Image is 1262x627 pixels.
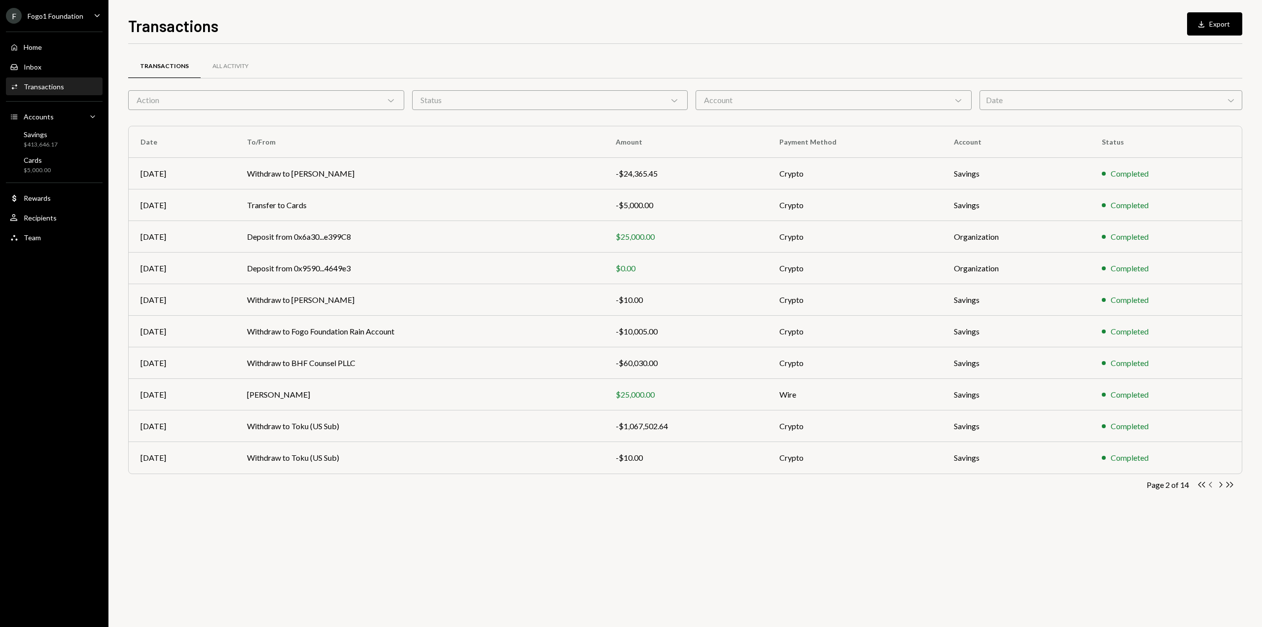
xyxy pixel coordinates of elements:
[616,389,756,401] div: $25,000.00
[768,284,942,316] td: Crypto
[1111,389,1149,401] div: Completed
[24,166,51,175] div: $5,000.00
[6,153,103,177] a: Cards$5,000.00
[942,316,1090,347] td: Savings
[604,126,768,158] th: Amount
[140,199,223,211] div: [DATE]
[942,410,1090,442] td: Savings
[768,126,942,158] th: Payment Method
[140,452,223,464] div: [DATE]
[24,141,58,149] div: $413,646.17
[235,126,604,158] th: To/From
[768,158,942,189] td: Crypto
[768,221,942,253] td: Crypto
[616,262,756,274] div: $0.00
[6,189,103,207] a: Rewards
[768,442,942,474] td: Crypto
[1111,199,1149,211] div: Completed
[140,326,223,337] div: [DATE]
[6,228,103,246] a: Team
[942,284,1090,316] td: Savings
[616,294,756,306] div: -$10.00
[28,12,83,20] div: Fogo1 Foundation
[616,420,756,432] div: -$1,067,502.64
[1111,231,1149,243] div: Completed
[128,90,404,110] div: Action
[1111,168,1149,180] div: Completed
[1111,420,1149,432] div: Completed
[1111,357,1149,369] div: Completed
[942,189,1090,221] td: Savings
[616,231,756,243] div: $25,000.00
[1090,126,1242,158] th: Status
[140,294,223,306] div: [DATE]
[942,442,1090,474] td: Savings
[24,233,41,242] div: Team
[6,77,103,95] a: Transactions
[201,54,260,79] a: All Activity
[1111,262,1149,274] div: Completed
[1111,294,1149,306] div: Completed
[140,62,189,71] div: Transactions
[129,126,235,158] th: Date
[24,156,51,164] div: Cards
[768,189,942,221] td: Crypto
[6,8,22,24] div: F
[768,316,942,347] td: Crypto
[6,127,103,151] a: Savings$413,646.17
[6,108,103,125] a: Accounts
[24,43,42,51] div: Home
[140,231,223,243] div: [DATE]
[942,253,1090,284] td: Organization
[235,316,604,347] td: Withdraw to Fogo Foundation Rain Account
[616,168,756,180] div: -$24,365.45
[24,194,51,202] div: Rewards
[980,90,1243,110] div: Date
[768,347,942,379] td: Crypto
[768,410,942,442] td: Crypto
[696,90,972,110] div: Account
[24,112,54,121] div: Accounts
[235,284,604,316] td: Withdraw to [PERSON_NAME]
[24,82,64,91] div: Transactions
[616,199,756,211] div: -$5,000.00
[6,209,103,226] a: Recipients
[140,420,223,432] div: [DATE]
[140,357,223,369] div: [DATE]
[24,130,58,139] div: Savings
[6,58,103,75] a: Inbox
[616,452,756,464] div: -$10.00
[128,54,201,79] a: Transactions
[212,62,248,71] div: All Activity
[235,442,604,474] td: Withdraw to Toku (US Sub)
[942,347,1090,379] td: Savings
[235,253,604,284] td: Deposit from 0x9590...4649e3
[942,221,1090,253] td: Organization
[942,126,1090,158] th: Account
[1111,452,1149,464] div: Completed
[768,379,942,410] td: Wire
[128,16,218,36] h1: Transactions
[768,253,942,284] td: Crypto
[1111,326,1149,337] div: Completed
[1187,12,1242,36] button: Export
[235,347,604,379] td: Withdraw to BHF Counsel PLLC
[235,410,604,442] td: Withdraw to Toku (US Sub)
[24,214,57,222] div: Recipients
[942,379,1090,410] td: Savings
[1147,480,1189,489] div: Page 2 of 14
[942,158,1090,189] td: Savings
[140,389,223,401] div: [DATE]
[24,63,41,71] div: Inbox
[6,38,103,56] a: Home
[140,168,223,180] div: [DATE]
[235,158,604,189] td: Withdraw to [PERSON_NAME]
[616,357,756,369] div: -$60,030.00
[616,326,756,337] div: -$10,005.00
[140,262,223,274] div: [DATE]
[235,189,604,221] td: Transfer to Cards
[412,90,688,110] div: Status
[235,221,604,253] td: Deposit from 0x6a30...e399C8
[235,379,604,410] td: [PERSON_NAME]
